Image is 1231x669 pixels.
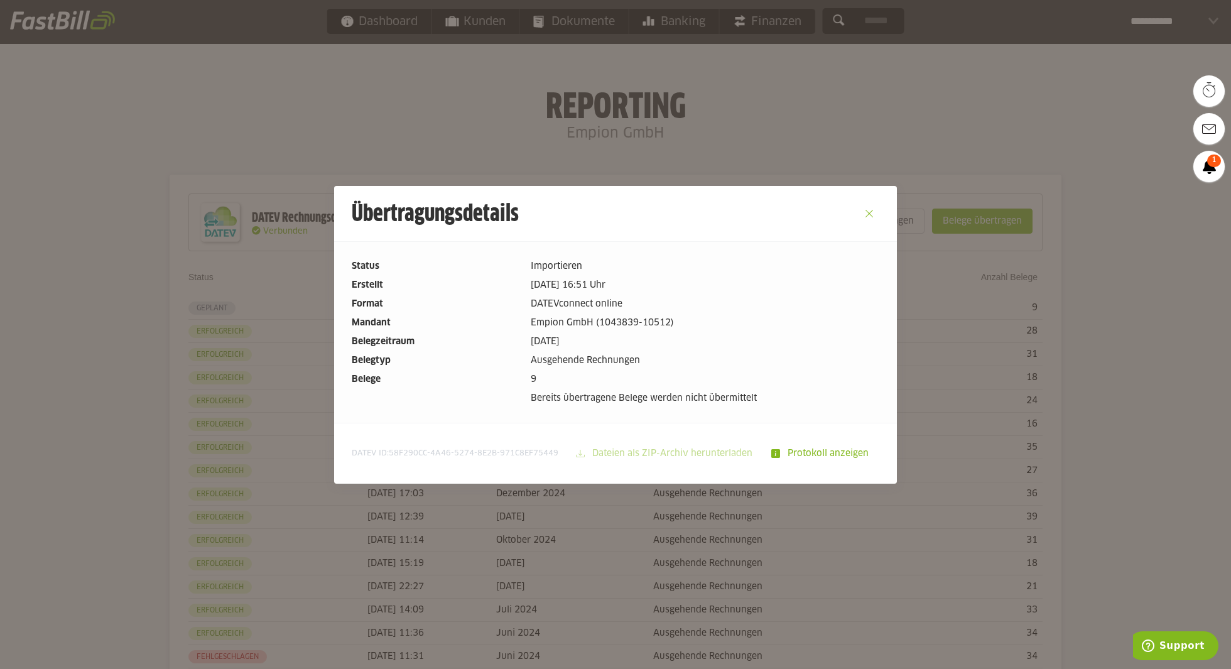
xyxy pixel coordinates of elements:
[352,373,521,386] dt: Belege
[531,259,879,273] dd: Importieren
[531,297,879,311] dd: DATEVconnect online
[352,354,521,367] dt: Belegtyp
[763,441,879,466] sl-button: Protokoll anzeigen
[1133,631,1218,663] iframe: Öffnet ein Widget, in dem Sie weitere Informationen finden
[1207,155,1221,167] span: 1
[352,297,521,311] dt: Format
[352,278,521,292] dt: Erstellt
[352,449,558,459] span: DATEV ID:
[531,335,879,349] dd: [DATE]
[389,450,558,457] span: 58F290CC-4A46-5274-8E2B-971C8EF75449
[531,373,879,386] dd: 9
[531,278,879,292] dd: [DATE] 16:51 Uhr
[352,316,521,330] dt: Mandant
[531,354,879,367] dd: Ausgehende Rechnungen
[1193,151,1225,182] a: 1
[568,441,763,466] sl-button: Dateien als ZIP-Archiv herunterladen
[531,391,879,405] dd: Bereits übertragene Belege werden nicht übermittelt
[352,335,521,349] dt: Belegzeitraum
[352,259,521,273] dt: Status
[531,316,879,330] dd: Empion GmbH (1043839-10512)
